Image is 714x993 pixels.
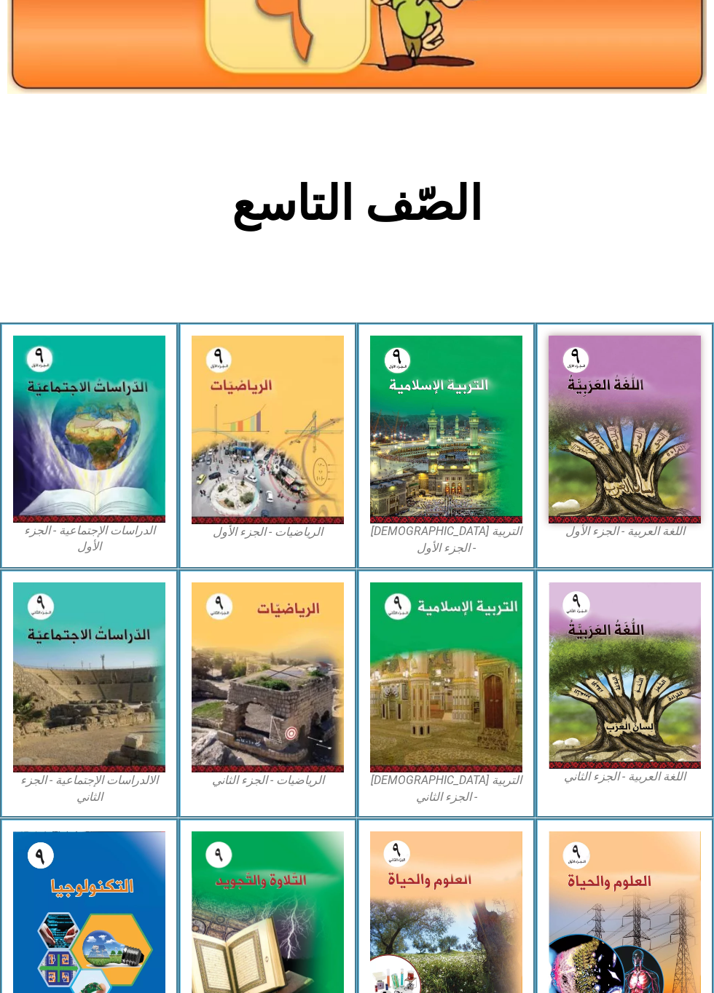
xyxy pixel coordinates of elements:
[13,523,165,555] figcaption: الدراسات الإجتماعية - الجزء الأول​
[370,523,522,556] figcaption: التربية [DEMOGRAPHIC_DATA] - الجزء الأول
[549,769,701,785] figcaption: اللغة العربية - الجزء الثاني
[192,772,344,788] figcaption: الرياضيات - الجزء الثاني
[13,772,165,805] figcaption: الالدراسات الإجتماعية - الجزء الثاني
[192,524,344,540] figcaption: الرياضيات - الجزء الأول​
[117,175,598,232] h2: الصّف التاسع
[549,523,701,539] figcaption: اللغة العربية - الجزء الأول​
[370,772,522,805] figcaption: التربية [DEMOGRAPHIC_DATA] - الجزء الثاني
